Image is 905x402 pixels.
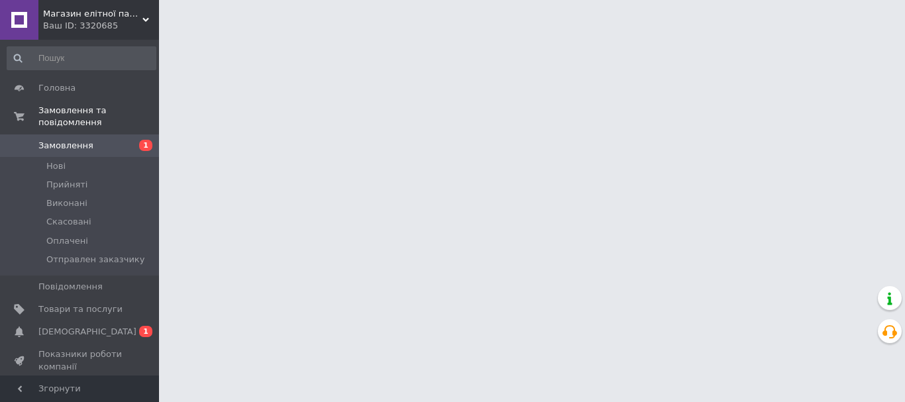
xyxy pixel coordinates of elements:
[46,179,87,191] span: Прийняті
[38,82,76,94] span: Головна
[38,348,123,372] span: Показники роботи компанії
[38,326,136,338] span: [DEMOGRAPHIC_DATA]
[46,254,144,266] span: Отправлен заказчику
[38,281,103,293] span: Повідомлення
[43,8,142,20] span: Магазин елітної парфюмерії та косметики "Престиж"
[46,197,87,209] span: Виконані
[46,160,66,172] span: Нові
[139,326,152,337] span: 1
[38,140,93,152] span: Замовлення
[38,303,123,315] span: Товари та послуги
[46,235,88,247] span: Оплачені
[46,216,91,228] span: Скасовані
[139,140,152,151] span: 1
[43,20,159,32] div: Ваш ID: 3320685
[7,46,156,70] input: Пошук
[38,105,159,128] span: Замовлення та повідомлення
